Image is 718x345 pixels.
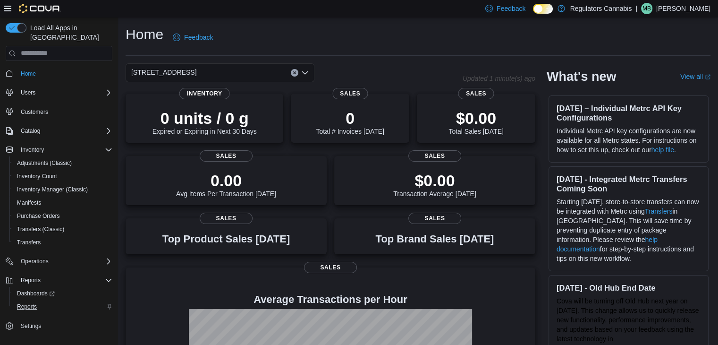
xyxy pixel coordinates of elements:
[448,109,503,128] p: $0.00
[645,207,673,215] a: Transfers
[9,287,116,300] a: Dashboards
[17,106,112,118] span: Customers
[17,275,112,286] span: Reports
[13,301,41,312] a: Reports
[17,125,44,137] button: Catalog
[448,109,503,135] div: Total Sales [DATE]
[9,170,116,183] button: Inventory Count
[17,106,52,118] a: Customers
[376,233,494,245] h3: Top Brand Sales [DATE]
[408,213,461,224] span: Sales
[13,288,59,299] a: Dashboards
[705,74,710,80] svg: External link
[642,3,651,14] span: MB
[316,109,384,128] p: 0
[13,237,112,248] span: Transfers
[17,68,112,79] span: Home
[463,75,535,82] p: Updated 1 minute(s) ago
[9,223,116,236] button: Transfers (Classic)
[291,69,298,77] button: Clear input
[21,146,44,154] span: Inventory
[533,4,553,14] input: Dark Mode
[19,4,61,13] img: Cova
[9,183,116,196] button: Inventory Manager (Classic)
[17,144,112,155] span: Inventory
[9,300,116,313] button: Reports
[9,156,116,170] button: Adjustments (Classic)
[152,109,257,128] p: 0 units / 0 g
[179,88,230,99] span: Inventory
[13,184,92,195] a: Inventory Manager (Classic)
[2,319,116,333] button: Settings
[200,150,253,162] span: Sales
[17,87,39,98] button: Users
[13,210,112,222] span: Purchase Orders
[184,33,213,42] span: Feedback
[393,171,476,198] div: Transaction Average [DATE]
[21,70,36,78] span: Home
[316,109,384,135] div: Total # Invoices [DATE]
[200,213,253,224] span: Sales
[17,125,112,137] span: Catalog
[17,225,64,233] span: Transfers (Classic)
[635,3,637,14] p: |
[17,172,57,180] span: Inventory Count
[13,157,112,169] span: Adjustments (Classic)
[21,276,41,284] span: Reports
[9,236,116,249] button: Transfers
[557,236,658,253] a: help documentation
[557,283,701,293] h3: [DATE] - Old Hub End Date
[2,86,116,99] button: Users
[176,171,276,190] p: 0.00
[13,171,61,182] a: Inventory Count
[13,171,112,182] span: Inventory Count
[17,320,45,332] a: Settings
[13,197,112,208] span: Manifests
[301,69,309,77] button: Open list of options
[21,322,41,330] span: Settings
[17,320,112,332] span: Settings
[17,199,41,207] span: Manifests
[13,237,44,248] a: Transfers
[17,212,60,220] span: Purchase Orders
[408,150,461,162] span: Sales
[651,146,674,154] a: help file
[17,87,112,98] span: Users
[641,3,652,14] div: Mike Biron
[176,171,276,198] div: Avg Items Per Transaction [DATE]
[17,239,41,246] span: Transfers
[21,127,40,135] span: Catalog
[557,126,701,155] p: Individual Metrc API key configurations are now available for all Metrc states. For instructions ...
[332,88,368,99] span: Sales
[2,67,116,80] button: Home
[2,105,116,119] button: Customers
[2,124,116,138] button: Catalog
[557,174,701,193] h3: [DATE] - Integrated Metrc Transfers Coming Soon
[2,255,116,268] button: Operations
[458,88,494,99] span: Sales
[2,274,116,287] button: Reports
[13,184,112,195] span: Inventory Manager (Classic)
[162,233,290,245] h3: Top Product Sales [DATE]
[13,197,45,208] a: Manifests
[557,103,701,122] h3: [DATE] – Individual Metrc API Key Configurations
[13,301,112,312] span: Reports
[131,67,196,78] span: [STREET_ADDRESS]
[13,224,68,235] a: Transfers (Classic)
[21,108,48,116] span: Customers
[9,196,116,209] button: Manifests
[21,89,35,96] span: Users
[126,25,163,44] h1: Home
[26,23,112,42] span: Load All Apps in [GEOGRAPHIC_DATA]
[557,197,701,263] p: Starting [DATE], store-to-store transfers can now be integrated with Metrc using in [GEOGRAPHIC_D...
[13,210,64,222] a: Purchase Orders
[304,262,357,273] span: Sales
[17,290,55,297] span: Dashboards
[21,258,49,265] span: Operations
[17,275,44,286] button: Reports
[17,256,112,267] span: Operations
[680,73,710,80] a: View allExternal link
[13,288,112,299] span: Dashboards
[17,303,37,310] span: Reports
[497,4,525,13] span: Feedback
